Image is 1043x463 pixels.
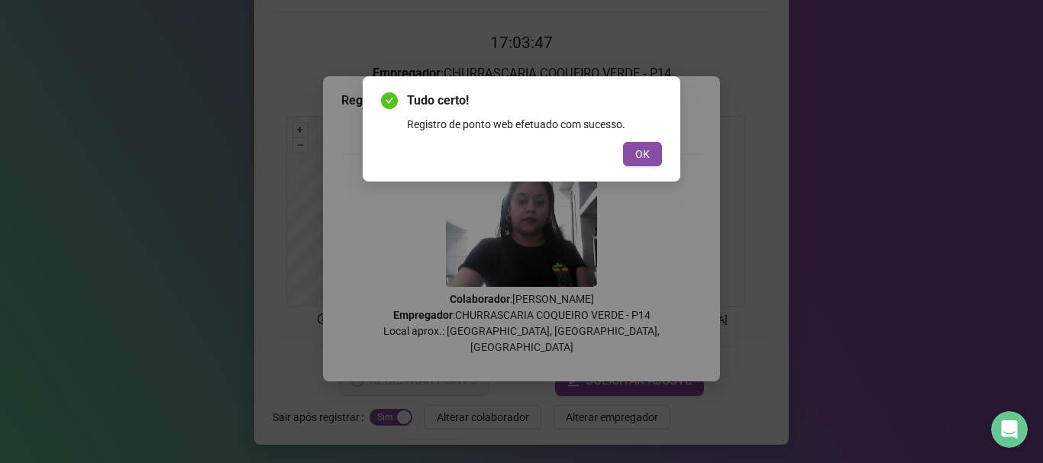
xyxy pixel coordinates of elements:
div: Registro de ponto web efetuado com sucesso. [407,116,662,133]
span: OK [635,146,650,162]
span: check-circle [381,92,398,109]
span: Tudo certo! [407,92,662,110]
iframe: Intercom live chat [991,411,1028,448]
button: OK [623,142,662,166]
